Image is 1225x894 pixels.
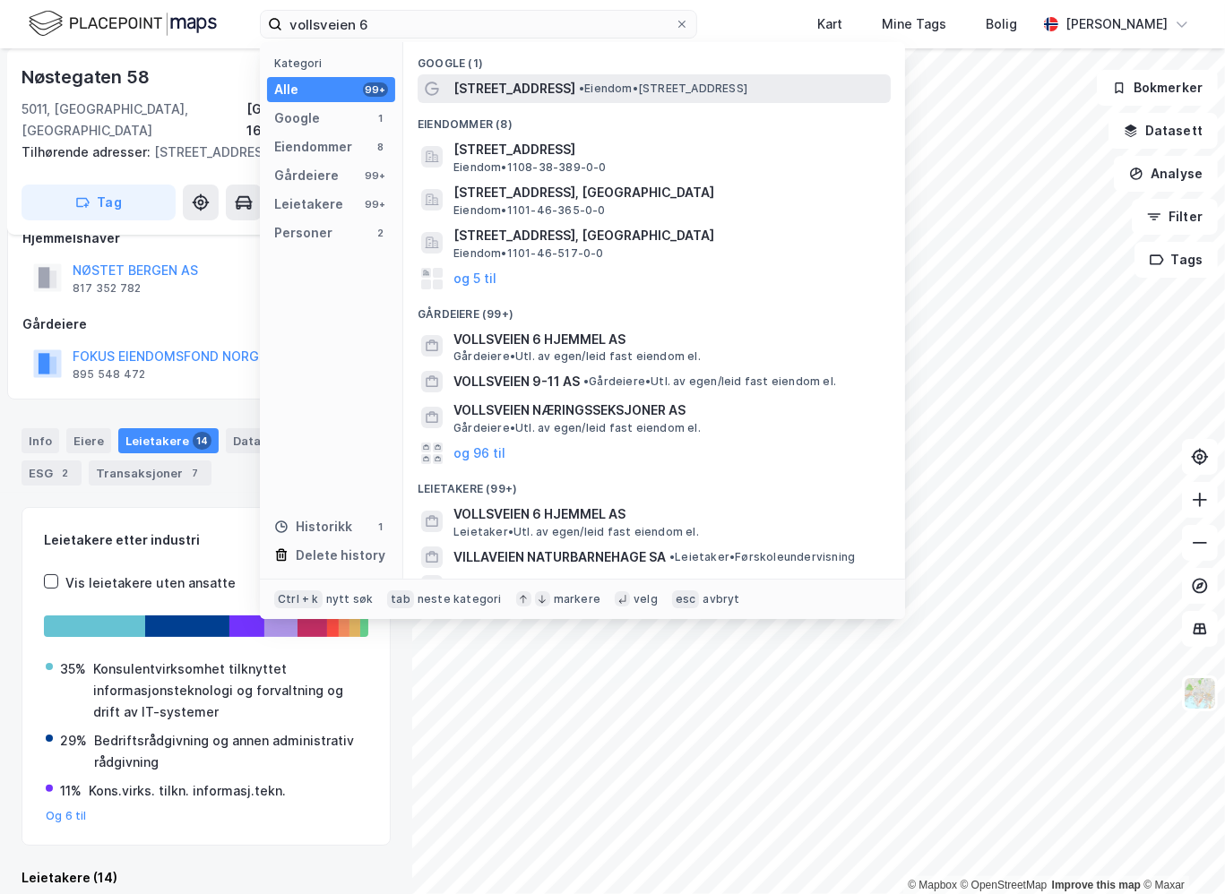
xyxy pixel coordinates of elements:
[908,879,957,891] a: Mapbox
[554,592,600,606] div: markere
[1097,70,1218,106] button: Bokmerker
[274,590,323,608] div: Ctrl + k
[403,42,905,74] div: Google (1)
[817,13,842,35] div: Kart
[986,13,1017,35] div: Bolig
[453,525,699,539] span: Leietaker • Utl. av egen/leid fast eiendom el.
[579,82,584,95] span: •
[1065,13,1168,35] div: [PERSON_NAME]
[282,11,675,38] input: Søk på adresse, matrikkel, gårdeiere, leietakere eller personer
[65,572,236,594] div: Vis leietakere uten ansatte
[22,185,176,220] button: Tag
[453,349,701,364] span: Gårdeiere • Utl. av egen/leid fast eiendom el.
[363,82,388,97] div: 99+
[363,168,388,183] div: 99+
[1052,879,1141,891] a: Improve this map
[703,592,739,606] div: avbryt
[453,443,505,464] button: og 96 til
[453,160,607,175] span: Eiendom • 1108-38-389-0-0
[73,367,145,382] div: 895 548 472
[453,225,884,246] span: [STREET_ADDRESS], [GEOGRAPHIC_DATA]
[453,546,666,568] span: VILLAVEIEN NATURBARNEHAGE SA
[93,658,367,723] div: Konsulentvirksomhet tilknyttet informasjonsteknologi og forvaltning og drift av IT-systemer
[66,428,111,453] div: Eiere
[453,503,884,525] span: VOLLSVEIEN 6 HJEMMEL AS
[118,428,219,453] div: Leietakere
[274,222,332,244] div: Personer
[387,590,414,608] div: tab
[579,82,747,96] span: Eiendom • [STREET_ADDRESS]
[1135,808,1225,894] iframe: Chat Widget
[22,460,82,486] div: ESG
[1134,242,1218,278] button: Tags
[403,468,905,500] div: Leietakere (99+)
[882,13,946,35] div: Mine Tags
[274,516,352,537] div: Historikk
[453,371,580,392] span: VOLLSVEIEN 9-11 AS
[274,165,339,186] div: Gårdeiere
[60,658,86,680] div: 35%
[296,545,385,566] div: Delete history
[326,592,374,606] div: nytt søk
[1109,113,1218,149] button: Datasett
[453,203,606,218] span: Eiendom • 1101-46-365-0-0
[274,193,343,215] div: Leietakere
[403,293,905,325] div: Gårdeiere (99+)
[374,226,388,240] div: 2
[73,281,141,296] div: 817 352 782
[22,99,246,142] div: 5011, [GEOGRAPHIC_DATA], [GEOGRAPHIC_DATA]
[453,329,884,350] span: VOLLSVEIEN 6 HJEMMEL AS
[453,400,884,421] span: VOLLSVEIEN NÆRINGSSEKSJONER AS
[94,730,367,773] div: Bedriftsrådgivning og annen administrativ rådgivning
[60,730,87,752] div: 29%
[453,182,884,203] span: [STREET_ADDRESS], [GEOGRAPHIC_DATA]
[44,529,368,551] div: Leietakere etter industri
[418,592,502,606] div: neste kategori
[29,8,217,39] img: logo.f888ab2527a4732fd821a326f86c7f29.svg
[453,246,604,261] span: Eiendom • 1101-46-517-0-0
[374,111,388,125] div: 1
[1132,199,1218,235] button: Filter
[583,374,589,388] span: •
[274,107,320,129] div: Google
[1114,156,1218,192] button: Analyse
[193,432,211,450] div: 14
[672,590,700,608] div: esc
[22,314,390,335] div: Gårdeiere
[374,140,388,154] div: 8
[453,268,496,289] button: og 5 til
[583,374,836,389] span: Gårdeiere • Utl. av egen/leid fast eiendom el.
[274,136,352,158] div: Eiendommer
[60,780,82,802] div: 11%
[89,780,286,802] div: Kons.virks. tilkn. informasj.tekn.
[22,867,391,889] div: Leietakere (14)
[374,520,388,534] div: 1
[89,460,211,486] div: Transaksjoner
[453,575,612,597] span: VILLAVEIEN BORETTSLAG
[453,139,884,160] span: [STREET_ADDRESS]
[22,228,390,249] div: Hjemmelshaver
[634,592,658,606] div: velg
[226,428,315,453] div: Datasett
[46,809,87,823] button: Og 6 til
[669,550,675,563] span: •
[363,197,388,211] div: 99+
[403,103,905,135] div: Eiendommer (8)
[22,144,154,159] span: Tilhørende adresser:
[453,78,575,99] span: [STREET_ADDRESS]
[274,79,298,100] div: Alle
[1183,676,1217,710] img: Z
[246,99,391,142] div: [GEOGRAPHIC_DATA], 165/845
[22,428,59,453] div: Info
[186,464,204,482] div: 7
[56,464,74,482] div: 2
[669,550,855,564] span: Leietaker • Førskoleundervisning
[22,63,152,91] div: Nøstegaten 58
[274,56,395,70] div: Kategori
[961,879,1048,891] a: OpenStreetMap
[22,142,376,163] div: [STREET_ADDRESS]
[453,421,701,435] span: Gårdeiere • Utl. av egen/leid fast eiendom el.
